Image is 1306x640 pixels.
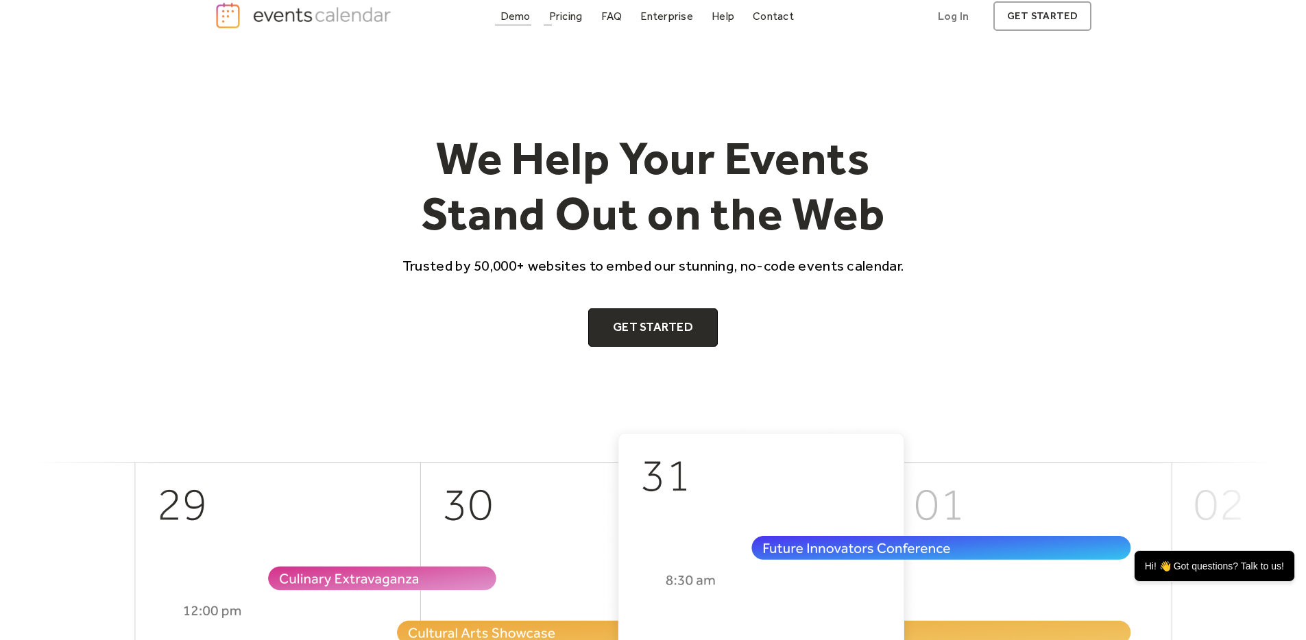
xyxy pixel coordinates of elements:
a: Help [706,7,740,25]
a: FAQ [596,7,628,25]
div: Demo [500,12,531,20]
div: Contact [753,12,794,20]
a: Demo [495,7,536,25]
a: Log In [924,1,982,31]
p: Trusted by 50,000+ websites to embed our stunning, no-code events calendar. [390,256,917,275]
div: FAQ [601,12,622,20]
a: Contact [747,7,799,25]
div: Help [712,12,734,20]
a: Enterprise [635,7,698,25]
div: Pricing [549,12,583,20]
a: home [215,1,396,29]
a: get started [993,1,1091,31]
a: Get Started [588,308,718,347]
a: Pricing [544,7,588,25]
div: Enterprise [640,12,692,20]
h1: We Help Your Events Stand Out on the Web [390,130,917,242]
